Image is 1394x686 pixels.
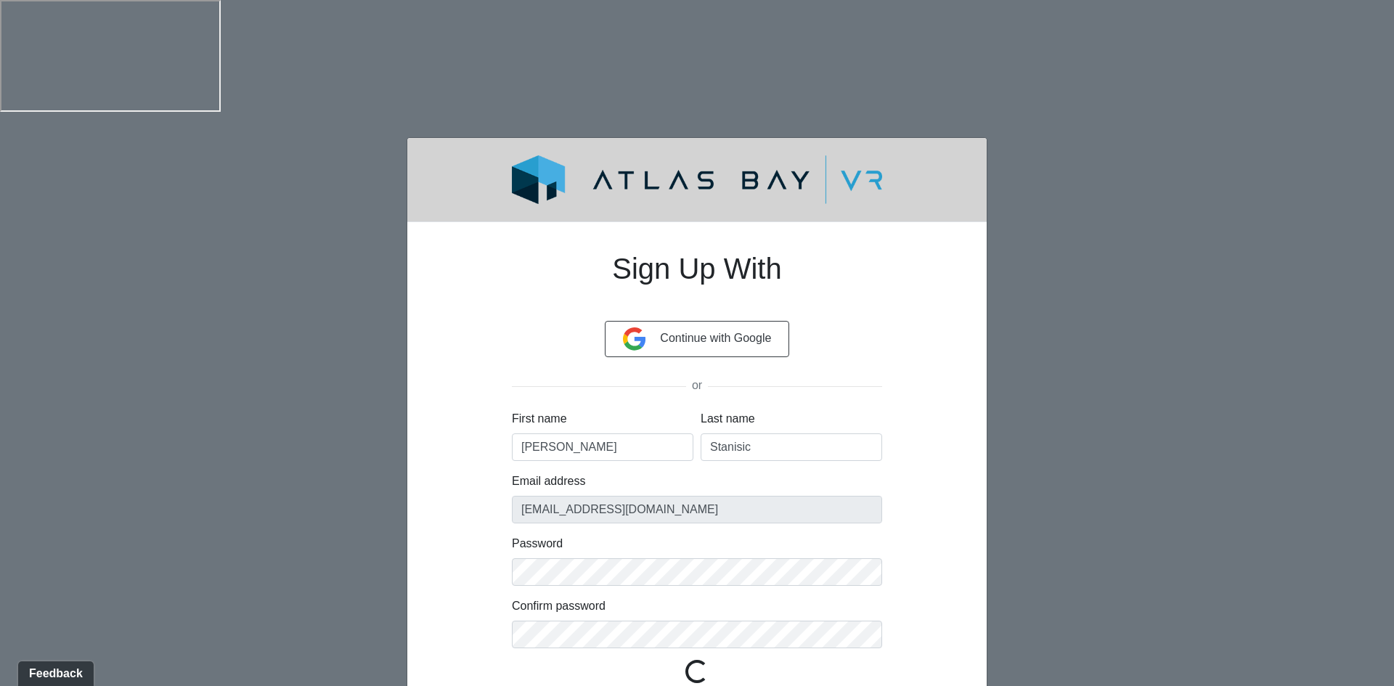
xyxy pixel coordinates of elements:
span: Continue with Google [660,332,771,344]
label: Password [512,535,563,552]
iframe: Ybug feedback widget [11,657,97,686]
label: First name [512,410,567,428]
h1: Sign Up With [512,234,882,321]
img: logo [477,155,917,204]
label: Last name [701,410,755,428]
button: Continue with Google [605,321,790,357]
label: Confirm password [512,597,606,615]
span: or [686,379,708,391]
label: Email address [512,473,585,490]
